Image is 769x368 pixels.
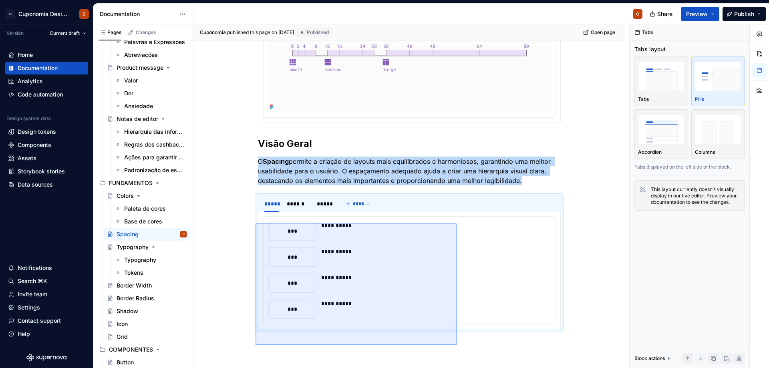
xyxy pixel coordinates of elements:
div: Padronização de escrita [124,166,185,174]
a: Valor [111,74,190,87]
a: Paleta de cores [111,202,190,215]
a: Dor [111,87,190,100]
a: Documentation [5,62,88,74]
div: Block actions [634,355,665,362]
a: Border Radius [104,292,190,305]
img: placeholder [695,115,741,144]
button: Help [5,328,88,340]
button: CCuponomia Design SystemC [2,5,91,22]
div: Regras dos cashbacks [124,141,185,149]
a: Design tokens [5,125,88,138]
a: Padronização de escrita [111,164,190,177]
div: Home [18,51,33,59]
div: C [83,11,86,17]
div: Changes [136,29,156,36]
a: Components [5,139,88,151]
div: Border Width [117,282,152,290]
div: Notifications [18,264,52,272]
p: Pills [695,96,704,103]
div: Button [117,358,134,366]
img: placeholder [638,62,684,91]
div: C [636,11,639,17]
div: Assets [18,154,36,162]
div: Help [18,330,30,338]
div: Code automation [18,90,63,99]
button: Share [646,7,678,21]
a: Home [5,48,88,61]
a: Settings [5,301,88,314]
button: Current draft [46,28,90,39]
div: Palavras e Expressões [124,38,185,46]
img: placeholder [695,62,741,91]
a: Border Width [104,279,190,292]
div: FUNDAMENTOS [96,177,190,189]
div: Settings [18,304,40,312]
div: Block actions [634,353,672,364]
div: COMPONENTES [96,343,190,356]
svg: Supernova Logo [26,354,66,362]
div: Base de cores [124,217,162,225]
div: Border Radius [117,294,154,302]
button: Notifications [5,261,88,274]
div: Abreviações [124,51,158,59]
div: Design system data [6,115,51,122]
div: Storybook stories [18,167,65,175]
a: Base de cores [111,215,190,228]
div: Components [18,141,51,149]
a: Icon [104,318,190,330]
p: Accordion [638,149,662,155]
div: Shadow [117,307,138,315]
img: placeholder [638,115,684,144]
button: Contact support [5,314,88,327]
a: Notas de editor [104,113,190,125]
a: Assets [5,152,88,165]
div: Typography [117,243,149,251]
a: Abreviações [111,48,190,61]
button: placeholderTabs [634,56,688,106]
div: Contact support [18,317,61,325]
a: SpacingC [104,228,190,241]
button: Search ⌘K [5,275,88,288]
div: Documentation [18,64,58,72]
a: Analytics [5,75,88,88]
div: Pages [99,29,121,36]
button: placeholderAccordion [634,109,688,159]
p: Columns [695,149,715,155]
a: Invite team [5,288,88,301]
div: COMPONENTES [109,346,153,354]
a: Product message [104,61,190,74]
a: Ansiedade [111,100,190,113]
a: Tokens [111,266,190,279]
a: Typography [111,253,190,266]
div: Invite team [18,290,47,298]
a: Storybook stories [5,165,88,178]
button: Publish [723,7,766,21]
a: Grid [104,330,190,343]
div: Notas de editor [117,115,158,123]
div: Tabs layout [634,45,666,53]
a: Ações para garantir o cashback [111,151,190,164]
div: Tokens [124,269,143,277]
div: Icon [117,320,128,328]
span: Publish [734,10,754,18]
div: Cuponomia Design System [18,10,70,18]
div: Hierarquia das informações [124,128,185,136]
button: placeholderColumns [691,109,745,159]
div: Spacing [117,230,139,238]
span: Preview [686,10,708,18]
div: Paleta de cores [124,205,166,213]
div: Documentation [100,10,175,18]
p: Tabs [638,96,649,103]
div: Typography [124,256,156,264]
div: Ações para garantir o cashback [124,153,185,161]
a: Shadow [104,305,190,318]
div: Design tokens [18,128,56,136]
a: Typography [104,241,190,253]
div: Analytics [18,77,43,85]
div: This layout currently doesn't visually display in our live editor. Preview your documentation to ... [651,186,739,205]
span: Share [657,10,672,18]
p: Tabs displayed on the left side of the block. [634,164,745,170]
div: Search ⌘K [18,277,47,285]
button: placeholderPills [691,56,745,106]
a: Palavras e Expressões [111,36,190,48]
